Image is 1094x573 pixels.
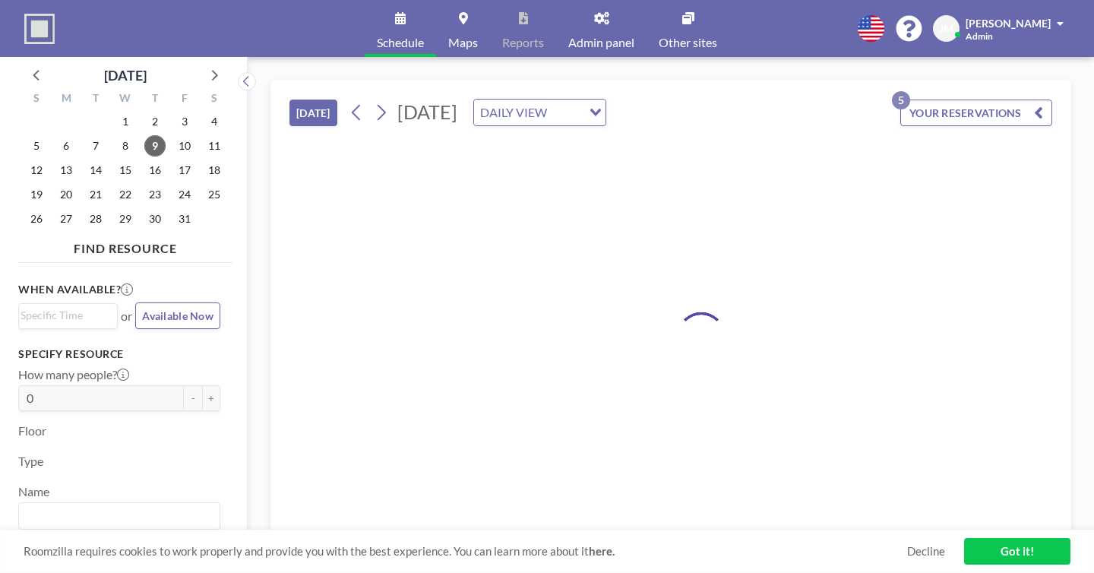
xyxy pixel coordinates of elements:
span: Monday, October 20, 2025 [55,184,77,205]
span: Sunday, October 5, 2025 [26,135,47,157]
div: Search for option [19,304,117,327]
div: S [22,90,52,109]
span: Roomzilla requires cookies to work properly and provide you with the best experience. You can lea... [24,544,907,559]
input: Search for option [21,506,211,526]
span: Thursday, October 23, 2025 [144,184,166,205]
input: Search for option [21,307,109,324]
span: [DATE] [397,100,457,123]
span: Thursday, October 9, 2025 [144,135,166,157]
span: Other sites [659,36,717,49]
span: Monday, October 27, 2025 [55,208,77,230]
input: Search for option [552,103,580,122]
span: Friday, October 17, 2025 [174,160,195,181]
button: + [202,385,220,411]
span: Saturday, October 4, 2025 [204,111,225,132]
span: Wednesday, October 22, 2025 [115,184,136,205]
div: W [111,90,141,109]
span: Tuesday, October 28, 2025 [85,208,106,230]
button: YOUR RESERVATIONS5 [900,100,1052,126]
button: - [184,385,202,411]
span: Wednesday, October 1, 2025 [115,111,136,132]
span: Saturday, October 11, 2025 [204,135,225,157]
span: Tuesday, October 14, 2025 [85,160,106,181]
span: Tuesday, October 21, 2025 [85,184,106,205]
span: Friday, October 3, 2025 [174,111,195,132]
button: Available Now [135,302,220,329]
span: Friday, October 24, 2025 [174,184,195,205]
p: 5 [892,91,910,109]
div: F [169,90,199,109]
span: Friday, October 31, 2025 [174,208,195,230]
span: Thursday, October 16, 2025 [144,160,166,181]
span: Available Now [142,309,213,322]
span: Sunday, October 19, 2025 [26,184,47,205]
div: M [52,90,81,109]
h3: Specify resource [18,347,220,361]
span: Friday, October 10, 2025 [174,135,195,157]
span: Monday, October 13, 2025 [55,160,77,181]
div: [DATE] [104,65,147,86]
span: Saturday, October 18, 2025 [204,160,225,181]
span: Schedule [377,36,424,49]
span: Reports [502,36,544,49]
span: Saturday, October 25, 2025 [204,184,225,205]
button: [DATE] [289,100,337,126]
span: Sunday, October 26, 2025 [26,208,47,230]
div: Search for option [474,100,605,125]
a: Decline [907,544,945,559]
div: T [81,90,111,109]
span: [PERSON_NAME] [966,17,1051,30]
span: Thursday, October 30, 2025 [144,208,166,230]
div: T [140,90,169,109]
span: Maps [448,36,478,49]
span: or [121,309,132,324]
label: Type [18,454,43,469]
span: Tuesday, October 7, 2025 [85,135,106,157]
span: Wednesday, October 8, 2025 [115,135,136,157]
span: Admin panel [568,36,634,49]
span: Sunday, October 12, 2025 [26,160,47,181]
span: Admin [966,30,993,42]
label: Floor [18,423,46,438]
span: Wednesday, October 29, 2025 [115,208,136,230]
label: Name [18,484,49,499]
img: organization-logo [24,14,55,44]
a: here. [589,544,615,558]
div: Search for option [19,503,220,529]
span: Thursday, October 2, 2025 [144,111,166,132]
div: S [199,90,229,109]
h4: FIND RESOURCE [18,235,232,256]
span: DAILY VIEW [477,103,550,122]
span: Monday, October 6, 2025 [55,135,77,157]
a: Got it! [964,538,1070,565]
span: JM [939,22,953,36]
label: How many people? [18,367,129,382]
span: Wednesday, October 15, 2025 [115,160,136,181]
